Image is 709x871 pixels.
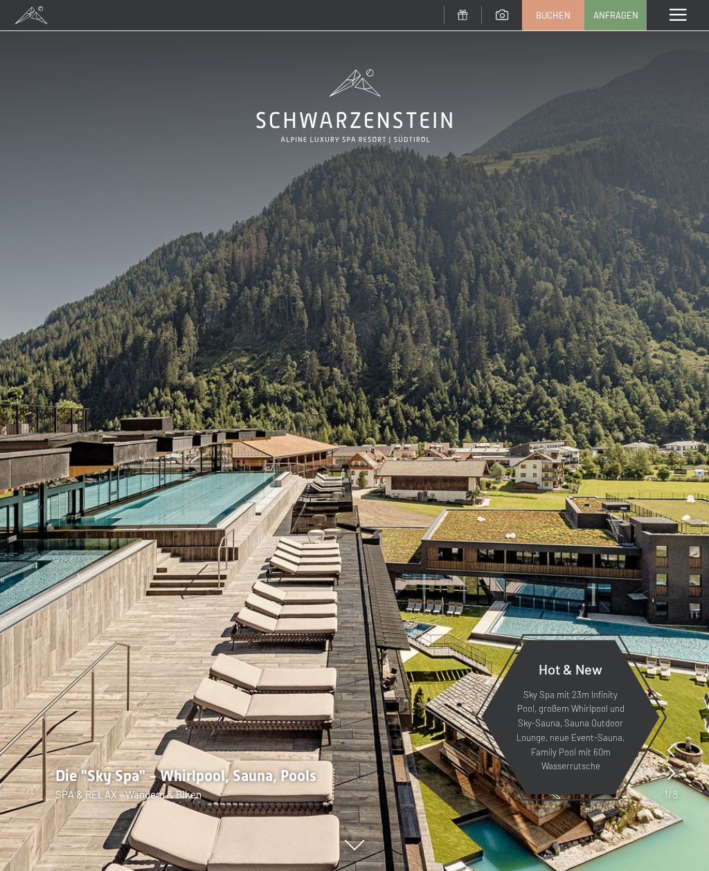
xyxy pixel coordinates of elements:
span: Die "Sky Spa" - Whirlpool, Sauna, Pools [55,767,316,785]
a: Anfragen [585,1,646,30]
span: Buchen [536,9,571,21]
span: Anfragen [593,9,638,21]
span: 8 [672,787,678,802]
p: Sky Spa mit 23m Infinity Pool, großem Whirlpool und Sky-Sauna, Sauna Outdoor Lounge, neue Event-S... [515,688,626,774]
a: Hot & New Sky Spa mit 23m Infinity Pool, großem Whirlpool und Sky-Sauna, Sauna Outdoor Lounge, ne... [481,639,661,795]
span: Hot & New [539,661,602,677]
span: / [668,787,672,802]
a: Buchen [523,1,584,30]
span: SPA & RELAX - Wandern & Biken [55,788,201,800]
span: 1 [664,787,668,802]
